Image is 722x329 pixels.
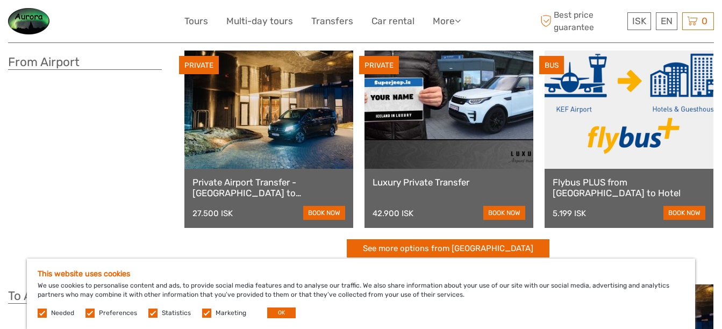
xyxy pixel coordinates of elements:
a: book now [303,206,345,220]
img: Guesthouse information [8,8,49,34]
div: 5.199 ISK [553,209,586,218]
label: Needed [51,309,74,318]
div: 27.500 ISK [192,209,233,218]
button: OK [267,307,296,318]
a: Flybus PLUS from [GEOGRAPHIC_DATA] to Hotel [553,177,705,199]
a: See more options from [GEOGRAPHIC_DATA] [347,239,549,258]
span: 0 [700,16,709,26]
label: Preferences [99,309,137,318]
div: PRIVATE [359,56,399,75]
h3: To Airport [8,289,162,304]
a: Multi-day tours [226,13,293,29]
a: Luxury Private Transfer [373,177,525,188]
a: book now [483,206,525,220]
h3: From Airport [8,55,162,70]
a: More [433,13,461,29]
h5: This website uses cookies [38,269,684,278]
div: EN [656,12,677,30]
a: Transfers [311,13,353,29]
div: BUS [539,56,564,75]
span: Best price guarantee [538,9,625,33]
p: We're away right now. Please check back later! [15,19,121,27]
label: Marketing [216,309,246,318]
button: Open LiveChat chat widget [124,17,137,30]
label: Statistics [162,309,191,318]
a: Tours [184,13,208,29]
div: PRIVATE [179,56,219,75]
a: Car rental [371,13,414,29]
a: Private Airport Transfer - [GEOGRAPHIC_DATA] to [GEOGRAPHIC_DATA] [192,177,345,199]
div: 42.900 ISK [373,209,413,218]
div: We use cookies to personalise content and ads, to provide social media features and to analyse ou... [27,259,695,329]
a: book now [663,206,705,220]
span: ISK [632,16,646,26]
